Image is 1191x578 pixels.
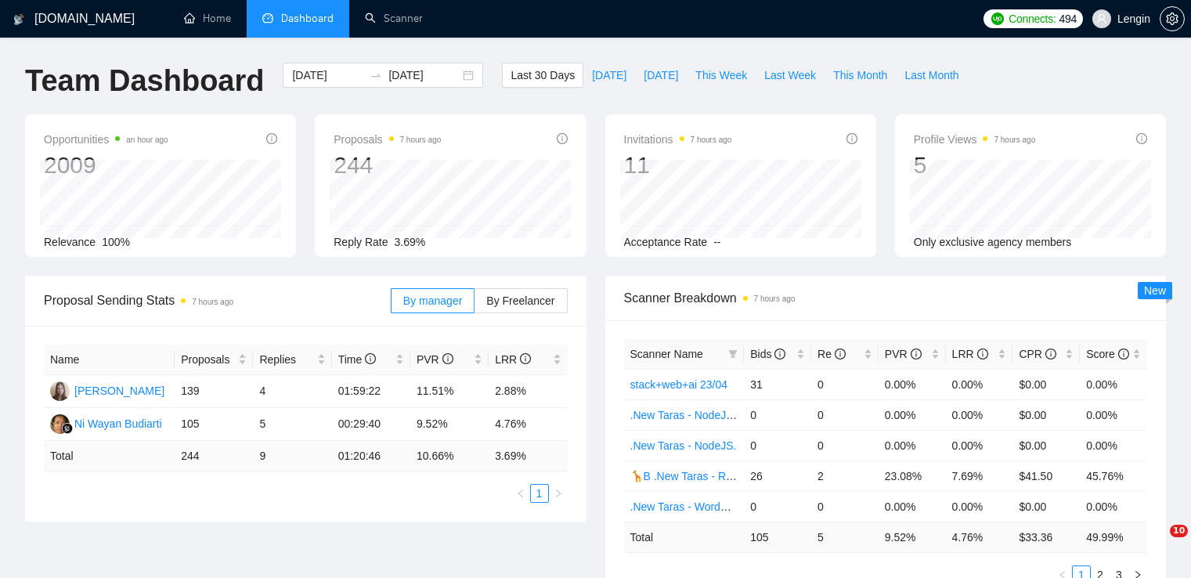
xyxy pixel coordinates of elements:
a: NWNi Wayan Budiarti [50,417,162,429]
button: Last Month [896,63,967,88]
span: [DATE] [644,67,678,84]
td: 49.99 % [1080,522,1147,552]
time: an hour ago [126,135,168,144]
li: 1 [530,484,549,503]
td: 0.00% [946,369,1013,399]
span: Scanner Breakdown [624,288,1148,308]
button: right [549,484,568,503]
td: 139 [175,375,253,408]
a: 1 [531,485,548,502]
td: 0 [811,430,879,461]
button: This Month [825,63,896,88]
span: right [554,489,563,498]
td: $0.00 [1012,430,1080,461]
th: Proposals [175,345,253,375]
span: info-circle [1118,349,1129,359]
td: 5 [253,408,331,441]
td: 0 [811,399,879,430]
span: Reply Rate [334,236,388,248]
td: 0.00% [879,399,946,430]
span: CPR [1019,348,1056,360]
td: 105 [744,522,811,552]
button: Last 30 Days [502,63,583,88]
td: 45.76% [1080,461,1147,491]
img: NB [50,381,70,401]
td: 23.08% [879,461,946,491]
span: Relevance [44,236,96,248]
button: [DATE] [635,63,687,88]
span: -- [713,236,720,248]
button: left [511,484,530,503]
td: $0.00 [1012,491,1080,522]
span: dashboard [262,13,273,23]
span: info-circle [977,349,988,359]
span: Dashboard [281,12,334,25]
td: $41.50 [1012,461,1080,491]
span: info-circle [1045,349,1056,359]
span: Proposals [181,351,235,368]
td: 0 [744,399,811,430]
img: upwork-logo.png [991,13,1004,25]
td: Total [44,441,175,471]
span: 494 [1059,10,1076,27]
td: 9 [253,441,331,471]
td: 00:29:40 [332,408,410,441]
td: 9.52 % [879,522,946,552]
span: to [370,69,382,81]
time: 7 hours ago [754,294,796,303]
td: 10.66 % [410,441,489,471]
a: 🦒B .New Taras - ReactJS/NextJS rel exp 23/04 [630,470,864,482]
td: 0 [811,491,879,522]
td: 4 [253,375,331,408]
span: [DATE] [592,67,626,84]
span: This Week [695,67,747,84]
span: info-circle [520,353,531,364]
td: 244 [175,441,253,471]
span: Proposal Sending Stats [44,291,391,310]
div: [PERSON_NAME] [74,382,164,399]
span: info-circle [442,353,453,364]
span: Proposals [334,130,441,149]
a: .New Taras - WordPress with symbols [630,500,814,513]
span: Last Month [904,67,958,84]
td: 26 [744,461,811,491]
span: LRR [495,353,531,366]
time: 7 hours ago [691,135,732,144]
button: [DATE] [583,63,635,88]
a: .New Taras - NodeJS. [630,439,737,452]
td: $0.00 [1012,369,1080,399]
span: Bids [750,348,785,360]
a: NB[PERSON_NAME] [50,384,164,396]
img: logo [13,7,24,32]
span: This Month [833,67,887,84]
a: .New Taras - NodeJS with symbols [630,409,799,421]
td: 0.00% [946,430,1013,461]
td: 0 [744,430,811,461]
span: Time [338,353,376,366]
td: 105 [175,408,253,441]
span: PVR [417,353,453,366]
span: Only exclusive agency members [914,236,1072,248]
h1: Team Dashboard [25,63,264,99]
td: 0.00% [879,430,946,461]
span: info-circle [365,353,376,364]
li: Previous Page [511,484,530,503]
img: NW [50,414,70,434]
div: 11 [624,150,732,180]
span: Opportunities [44,130,168,149]
td: $0.00 [1012,399,1080,430]
input: Start date [292,67,363,84]
span: info-circle [911,349,922,359]
span: filter [728,349,738,359]
span: 3.69% [395,236,426,248]
td: 0.00% [879,491,946,522]
td: 5 [811,522,879,552]
span: info-circle [774,349,785,359]
td: 01:20:46 [332,441,410,471]
span: Profile Views [914,130,1036,149]
td: 0 [744,491,811,522]
td: 11.51% [410,375,489,408]
td: 4.76% [489,408,567,441]
span: Last 30 Days [511,67,575,84]
span: By Freelancer [486,294,554,307]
